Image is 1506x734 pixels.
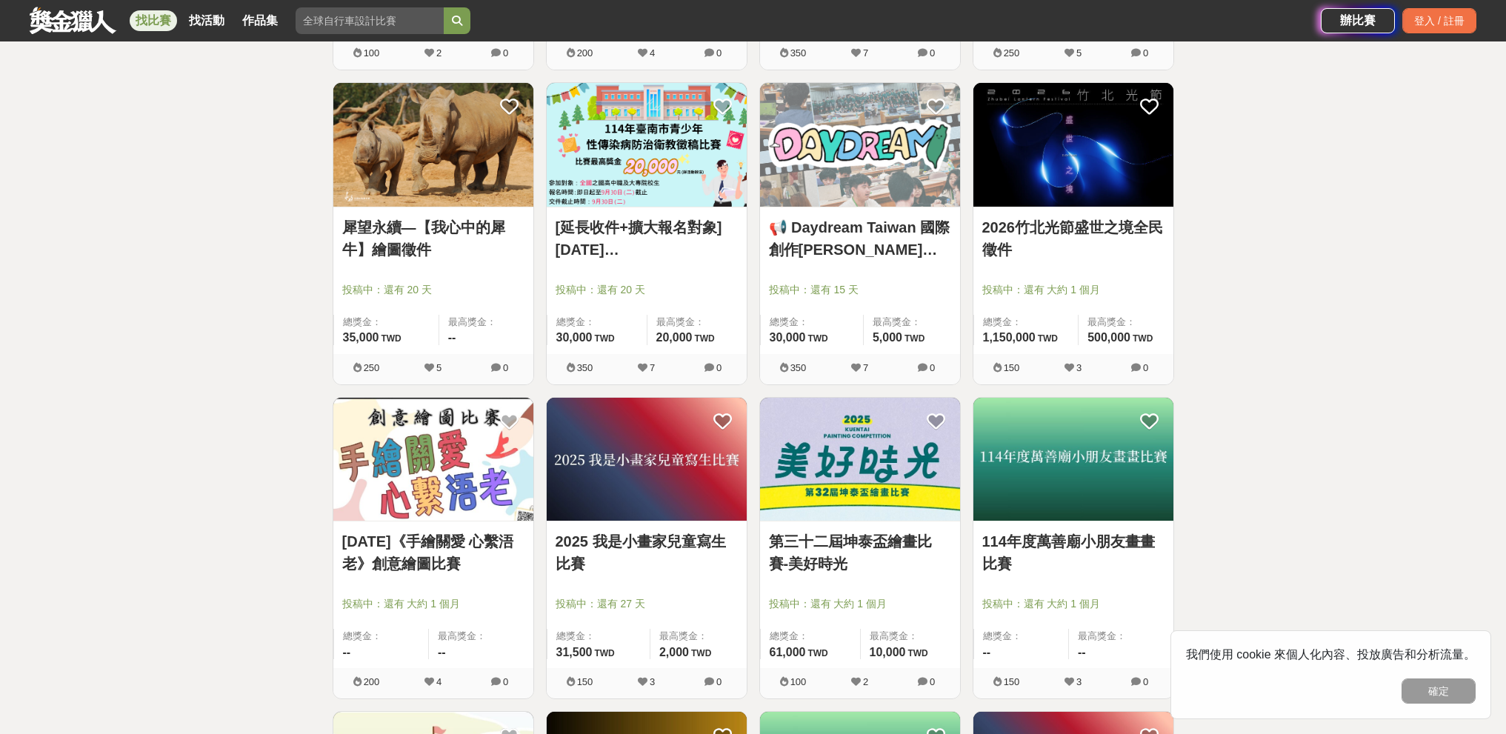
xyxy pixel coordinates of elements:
span: 350 [790,47,807,59]
a: 114年度萬善廟小朋友畫畫比賽 [982,530,1165,575]
span: 200 [364,676,380,687]
span: 總獎金： [770,629,851,644]
span: 100 [790,676,807,687]
div: 登入 / 註冊 [1402,8,1476,33]
span: 最高獎金： [873,315,951,330]
span: 3 [1076,362,1082,373]
span: 5 [436,362,442,373]
span: 0 [930,47,935,59]
a: [DATE]《手繪關愛 心繫浯老》創意繪圖比賽 [342,530,524,575]
span: 總獎金： [983,315,1070,330]
a: 犀望永續—【我心中的犀牛】繪圖徵件 [342,216,524,261]
a: Cover Image [973,398,1173,522]
span: 3 [650,676,655,687]
img: Cover Image [973,398,1173,521]
span: TWD [1038,333,1058,344]
span: 30,000 [770,331,806,344]
span: 150 [1004,676,1020,687]
span: 最高獎金： [438,629,524,644]
span: 200 [577,47,593,59]
span: 0 [503,362,508,373]
span: 150 [1004,362,1020,373]
a: [延長收件+擴大報名對象][DATE][GEOGRAPHIC_DATA]青少年性傳染病防治衛教徵稿比賽 [556,216,738,261]
span: 4 [436,676,442,687]
img: Cover Image [973,83,1173,207]
a: 找活動 [183,10,230,31]
img: Cover Image [547,83,747,207]
span: 最高獎金： [1078,629,1165,644]
span: 0 [930,676,935,687]
span: 2,000 [659,646,689,658]
span: -- [343,646,351,658]
span: 150 [577,676,593,687]
span: 0 [930,362,935,373]
span: 總獎金： [343,315,430,330]
span: TWD [694,333,714,344]
span: 5 [1076,47,1082,59]
img: Cover Image [333,83,533,207]
span: 投稿中：還有 15 天 [769,282,951,298]
span: -- [438,646,446,658]
a: 辦比賽 [1321,8,1395,33]
span: 31,500 [556,646,593,658]
span: 0 [716,676,722,687]
span: 0 [1143,676,1148,687]
span: 10,000 [870,646,906,658]
span: 我們使用 cookie 來個人化內容、投放廣告和分析流量。 [1186,648,1476,661]
span: 2 [863,676,868,687]
span: 總獎金： [343,629,420,644]
span: TWD [904,333,924,344]
span: 7 [863,47,868,59]
a: 第三十二屆坤泰盃繪畫比賽-美好時光 [769,530,951,575]
span: TWD [594,333,614,344]
span: 總獎金： [556,629,641,644]
span: 最高獎金： [448,315,524,330]
input: 全球自行車設計比賽 [296,7,444,34]
span: 61,000 [770,646,806,658]
span: TWD [907,648,927,658]
a: 2025 我是小畫家兒童寫生比賽 [556,530,738,575]
span: 總獎金： [770,315,854,330]
span: -- [448,331,456,344]
span: TWD [1133,333,1153,344]
span: 3 [1076,676,1082,687]
span: 0 [716,47,722,59]
span: 30,000 [556,331,593,344]
span: 100 [364,47,380,59]
span: 350 [577,362,593,373]
span: 投稿中：還有 大約 1 個月 [982,596,1165,612]
span: TWD [381,333,401,344]
button: 確定 [1402,678,1476,704]
span: 投稿中：還有 27 天 [556,596,738,612]
span: 總獎金： [983,629,1060,644]
span: 500,000 [1087,331,1130,344]
span: 0 [503,47,508,59]
span: 350 [790,362,807,373]
span: 1,150,000 [983,331,1036,344]
span: 250 [1004,47,1020,59]
span: 0 [503,676,508,687]
span: 35,000 [343,331,379,344]
img: Cover Image [333,398,533,521]
span: 投稿中：還有 大約 1 個月 [982,282,1165,298]
span: 2 [436,47,442,59]
a: Cover Image [547,398,747,522]
span: 250 [364,362,380,373]
span: 投稿中：還有 20 天 [342,282,524,298]
span: 最高獎金： [870,629,951,644]
span: TWD [807,648,827,658]
span: 0 [1143,362,1148,373]
img: Cover Image [547,398,747,521]
span: 投稿中：還有 20 天 [556,282,738,298]
span: 總獎金： [556,315,638,330]
img: Cover Image [760,83,960,207]
span: TWD [807,333,827,344]
span: 最高獎金： [1087,315,1164,330]
span: 5,000 [873,331,902,344]
img: Cover Image [760,398,960,521]
span: 7 [650,362,655,373]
